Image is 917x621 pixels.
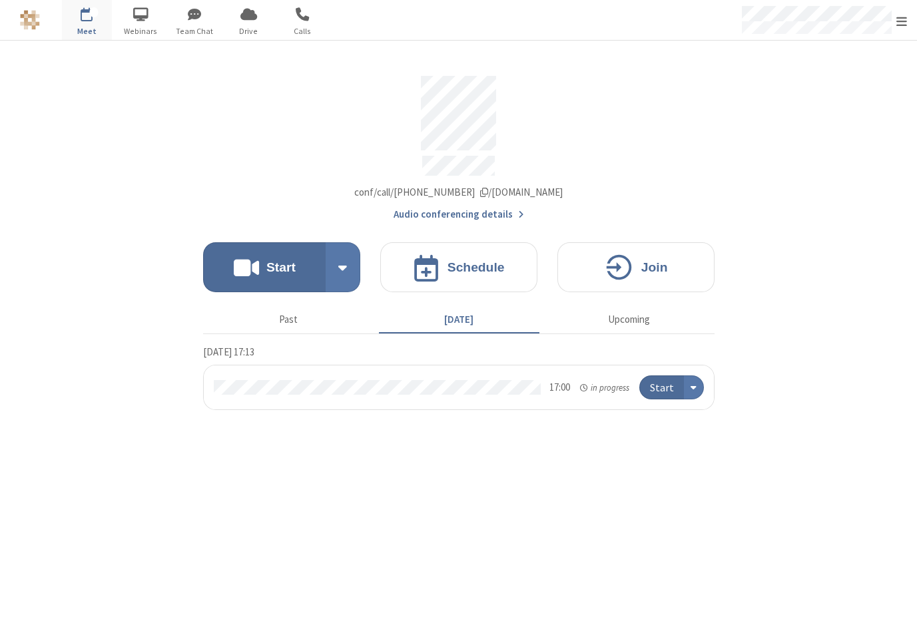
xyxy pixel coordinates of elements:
button: [DATE] [378,307,539,332]
button: Upcoming [549,307,709,332]
button: Schedule [380,242,537,292]
span: Drive [224,25,274,37]
button: Past [208,307,368,332]
button: Start [203,242,326,292]
button: Join [557,242,715,292]
div: 1 [90,7,99,17]
h4: Join [641,261,668,274]
img: Pet Store NEW [20,10,40,30]
span: Meet [62,25,112,37]
div: Start conference options [326,242,360,292]
button: Audio conferencing details [394,207,523,222]
span: Calls [278,25,328,37]
div: 17:00 [549,380,570,395]
iframe: Chat [884,586,907,612]
button: Copy my meeting room linkCopy my meeting room link [354,185,563,200]
span: Copy my meeting room link [354,186,563,198]
span: Team Chat [170,25,220,37]
h4: Schedule [448,261,505,274]
span: [DATE] 17:13 [203,345,254,358]
em: in progress [580,381,629,394]
div: Open menu [684,375,704,400]
span: Webinars [116,25,166,37]
button: Start [639,375,684,400]
section: Account details [203,66,715,222]
h4: Start [266,261,296,274]
section: Today's Meetings [203,344,715,411]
